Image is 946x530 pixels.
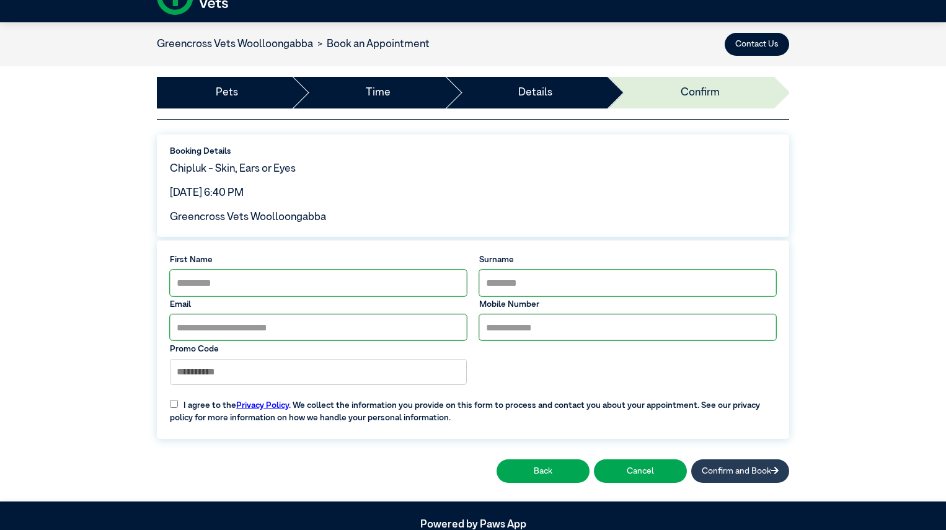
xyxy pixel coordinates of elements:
span: Chipluk - Skin, Ears or Eyes [170,164,296,174]
nav: breadcrumb [157,37,430,53]
a: Time [366,85,391,101]
button: Cancel [594,459,687,482]
label: Mobile Number [479,298,776,311]
a: Pets [216,85,238,101]
label: I agree to the . We collect the information you provide on this form to process and contact you a... [164,391,782,424]
label: Surname [479,254,776,266]
button: Back [497,459,590,482]
label: First Name [170,254,467,266]
label: Email [170,298,467,311]
a: Privacy Policy [236,401,289,410]
button: Contact Us [725,33,789,56]
span: [DATE] 6:40 PM [170,188,244,198]
a: Greencross Vets Woolloongabba [157,39,313,50]
li: Book an Appointment [313,37,430,53]
label: Promo Code [170,343,467,355]
label: Booking Details [170,145,776,157]
span: Greencross Vets Woolloongabba [170,212,326,223]
button: Confirm and Book [691,459,789,482]
a: Details [518,85,552,101]
input: I agree to thePrivacy Policy. We collect the information you provide on this form to process and ... [170,400,178,408]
